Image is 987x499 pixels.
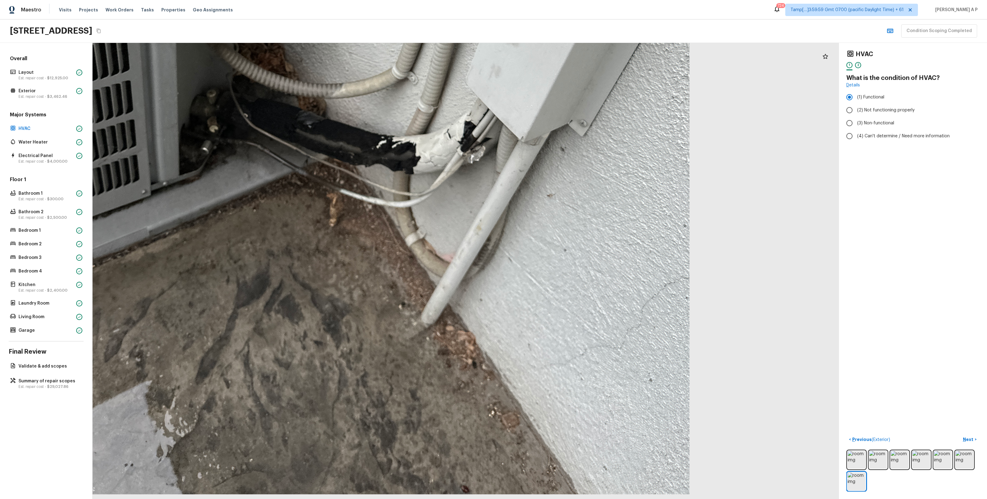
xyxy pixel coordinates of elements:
p: Est. repair cost - [19,76,74,81]
span: $4,000.00 [47,160,68,163]
span: (2) Not functioning properly [857,107,915,113]
p: Kitchen [19,282,74,288]
p: Living Room [19,314,74,320]
a: Details [846,82,860,88]
p: Validate & add scopes [19,363,80,369]
h4: HVAC [856,50,873,58]
span: $2,500.00 [47,216,67,219]
span: (1) Functional [857,94,884,100]
h5: Floor 1 [9,176,84,184]
p: Est. repair cost - [19,94,74,99]
span: $29,027.86 [47,385,68,389]
p: Est. repair cost - [19,288,74,293]
span: Properties [161,7,185,13]
div: 1 [846,62,853,68]
h4: What is the condition of HVAC? [846,74,980,82]
h5: Major Systems [9,111,84,119]
span: (3) Non-functional [857,120,894,126]
p: Electrical Panel [19,153,74,159]
p: Garage [19,327,74,334]
p: Bedroom 3 [19,255,74,261]
span: $300.00 [47,197,64,201]
span: $12,925.00 [47,76,68,80]
p: Bathroom 2 [19,209,74,215]
div: 724 [778,2,784,9]
p: Next [963,436,975,443]
img: room img [848,472,865,490]
span: Tamp[…]3:59:59 Gmt 0700 (pacific Daylight Time) + 61 [791,7,904,13]
p: Est. repair cost - [19,197,74,202]
p: Est. repair cost - [19,215,74,220]
img: room img [891,451,909,469]
img: room img [869,451,887,469]
img: room img [912,451,930,469]
span: ( Exterior ) [872,438,890,442]
span: (4) Can't determine / Need more information [857,133,950,139]
p: Water Heater [19,139,74,145]
p: Layout [19,69,74,76]
span: $3,462.46 [47,95,67,98]
span: Maestro [21,7,41,13]
p: Exterior [19,88,74,94]
img: room img [848,451,865,469]
p: HVAC [19,126,74,132]
p: Laundry Room [19,300,74,306]
span: Visits [59,7,72,13]
button: Copy Address [95,27,103,35]
h5: Overall [9,55,84,63]
p: Bedroom 2 [19,241,74,247]
p: Bedroom 1 [19,227,74,234]
p: Previous [851,436,890,443]
span: $2,400.00 [47,289,68,292]
span: [PERSON_NAME] A P [933,7,978,13]
p: Bathroom 1 [19,190,74,197]
h4: Final Review [9,348,84,356]
p: Est. repair cost - [19,159,74,164]
h2: [STREET_ADDRESS] [10,25,92,36]
button: Next> [960,435,980,445]
span: Geo Assignments [193,7,233,13]
span: Work Orders [105,7,134,13]
div: 2 [855,62,861,68]
span: Projects [79,7,98,13]
button: <Previous(Exterior) [846,435,893,445]
p: Summary of repair scopes [19,378,80,384]
span: Tasks [141,8,154,12]
img: room img [934,451,952,469]
img: room img [956,451,973,469]
p: Est. repair cost - [19,384,80,389]
p: Bedroom 4 [19,268,74,274]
